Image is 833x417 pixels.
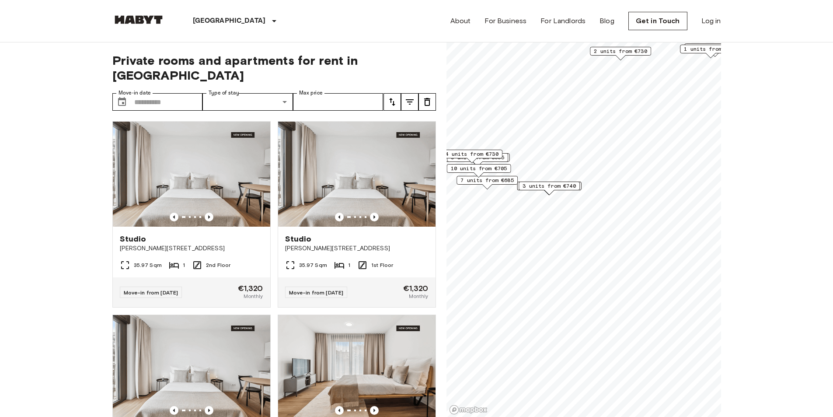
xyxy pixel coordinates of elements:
[278,121,436,308] a: Marketing picture of unit DE-01-490-109-001Previous imagePrevious imageStudio[PERSON_NAME][STREET...
[445,150,498,158] span: 4 units from €730
[112,53,436,83] span: Private rooms and apartments for rent in [GEOGRAPHIC_DATA]
[447,153,508,167] div: Map marker
[540,16,586,26] a: For Landlords
[335,406,344,415] button: Previous image
[684,45,737,53] span: 1 units from €850
[590,47,651,60] div: Map marker
[134,261,162,269] span: 35.97 Sqm
[209,89,239,97] label: Type of stay
[238,284,263,292] span: €1,320
[120,234,146,244] span: Studio
[289,289,344,296] span: Move-in from [DATE]
[680,45,741,58] div: Map marker
[449,405,488,415] a: Mapbox logo
[403,284,429,292] span: €1,320
[684,43,746,57] div: Map marker
[119,89,151,97] label: Move-in date
[193,16,266,26] p: [GEOGRAPHIC_DATA]
[450,165,507,172] span: 10 units from €705
[113,122,270,227] img: Marketing picture of unit DE-01-490-209-001
[205,406,213,415] button: Previous image
[409,292,428,300] span: Monthly
[371,261,393,269] span: 1st Floor
[112,121,271,308] a: Marketing picture of unit DE-01-490-209-001Previous imagePrevious imageStudio[PERSON_NAME][STREET...
[206,261,230,269] span: 2nd Floor
[124,289,178,296] span: Move-in from [DATE]
[170,406,178,415] button: Previous image
[446,164,511,178] div: Map marker
[299,89,323,97] label: Max price
[594,47,647,55] span: 2 units from €730
[183,261,185,269] span: 1
[450,16,471,26] a: About
[460,176,514,184] span: 7 units from €685
[205,213,213,221] button: Previous image
[519,182,580,195] div: Map marker
[418,93,436,111] button: tune
[370,406,379,415] button: Previous image
[523,182,576,190] span: 3 units from €740
[113,93,131,111] button: Choose date
[517,182,581,195] div: Map marker
[370,213,379,221] button: Previous image
[120,244,263,253] span: [PERSON_NAME][STREET_ADDRESS]
[170,213,178,221] button: Previous image
[484,16,526,26] a: For Business
[112,15,165,24] img: Habyt
[299,261,327,269] span: 35.97 Sqm
[335,213,344,221] button: Previous image
[285,244,429,253] span: [PERSON_NAME][STREET_ADDRESS]
[599,16,614,26] a: Blog
[628,12,687,30] a: Get in Touch
[401,93,418,111] button: tune
[383,93,401,111] button: tune
[441,150,502,163] div: Map marker
[457,176,518,189] div: Map marker
[688,44,742,52] span: 2 units from €700
[244,292,263,300] span: Monthly
[445,153,509,167] div: Map marker
[285,234,312,244] span: Studio
[701,16,721,26] a: Log in
[278,122,436,227] img: Marketing picture of unit DE-01-490-109-001
[451,154,504,161] span: 9 units from €665
[348,261,350,269] span: 1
